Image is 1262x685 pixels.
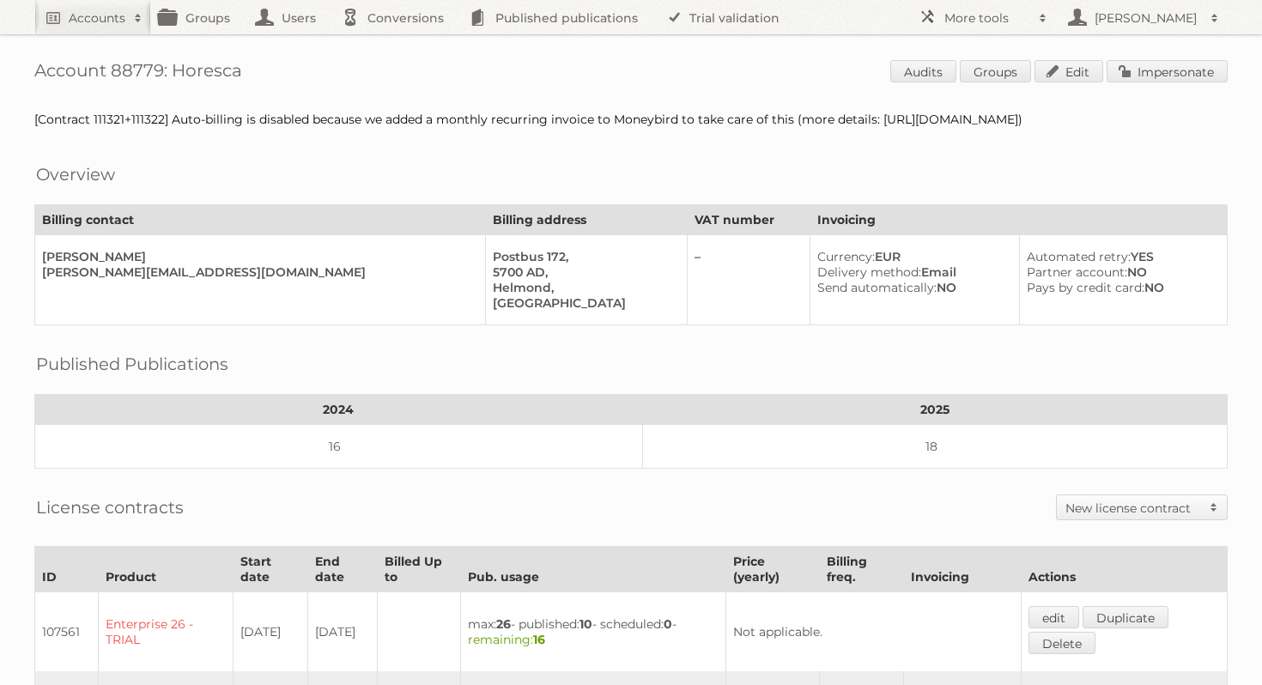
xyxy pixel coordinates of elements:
th: 2024 [35,395,643,425]
th: End date [307,547,378,592]
h2: Accounts [69,9,125,27]
a: Delete [1028,632,1095,654]
strong: 16 [533,632,545,647]
td: Enterprise 26 - TRIAL [99,592,234,672]
th: Product [99,547,234,592]
th: Billing address [485,205,687,235]
td: 107561 [35,592,99,672]
span: remaining: [468,632,545,647]
td: [DATE] [307,592,378,672]
th: Billed Up to [378,547,461,592]
th: ID [35,547,99,592]
th: Invoicing [904,547,1021,592]
td: [DATE] [233,592,307,672]
h1: Account 88779: Horesca [34,60,1228,86]
div: NO [1027,280,1213,295]
a: edit [1028,606,1079,628]
th: VAT number [687,205,810,235]
h2: Published Publications [36,351,228,377]
span: Partner account: [1027,264,1127,280]
h2: New license contract [1065,500,1201,517]
h2: License contracts [36,494,184,520]
th: 2025 [642,395,1227,425]
a: Groups [960,60,1031,82]
h2: [PERSON_NAME] [1090,9,1202,27]
th: Actions [1021,547,1227,592]
td: 16 [35,425,643,469]
div: EUR [817,249,1005,264]
th: Price (yearly) [725,547,820,592]
span: Toggle [1201,495,1227,519]
td: 18 [642,425,1227,469]
div: NO [817,280,1005,295]
span: Send automatically: [817,280,937,295]
div: [Contract 111321+111322] Auto-billing is disabled because we added a monthly recurring invoice to... [34,112,1228,127]
div: Postbus 172, [493,249,673,264]
div: Helmond, [493,280,673,295]
th: Billing contact [35,205,486,235]
th: Invoicing [810,205,1228,235]
div: [PERSON_NAME][EMAIL_ADDRESS][DOMAIN_NAME] [42,264,471,280]
a: Edit [1034,60,1103,82]
div: NO [1027,264,1213,280]
td: – [687,235,810,325]
h2: Overview [36,161,115,187]
div: [PERSON_NAME] [42,249,471,264]
span: Delivery method: [817,264,921,280]
td: Not applicable. [725,592,1021,672]
a: Duplicate [1083,606,1168,628]
th: Pub. usage [460,547,725,592]
span: Automated retry: [1027,249,1131,264]
strong: 0 [664,616,672,632]
h2: More tools [944,9,1030,27]
div: YES [1027,249,1213,264]
div: [GEOGRAPHIC_DATA] [493,295,673,311]
span: Currency: [817,249,875,264]
strong: 26 [496,616,511,632]
a: Audits [890,60,956,82]
a: New license contract [1057,495,1227,519]
a: Impersonate [1107,60,1228,82]
th: Billing freq. [820,547,904,592]
th: Start date [233,547,307,592]
div: Email [817,264,1005,280]
td: max: - published: - scheduled: - [460,592,725,672]
strong: 10 [579,616,592,632]
span: Pays by credit card: [1027,280,1144,295]
div: 5700 AD, [493,264,673,280]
